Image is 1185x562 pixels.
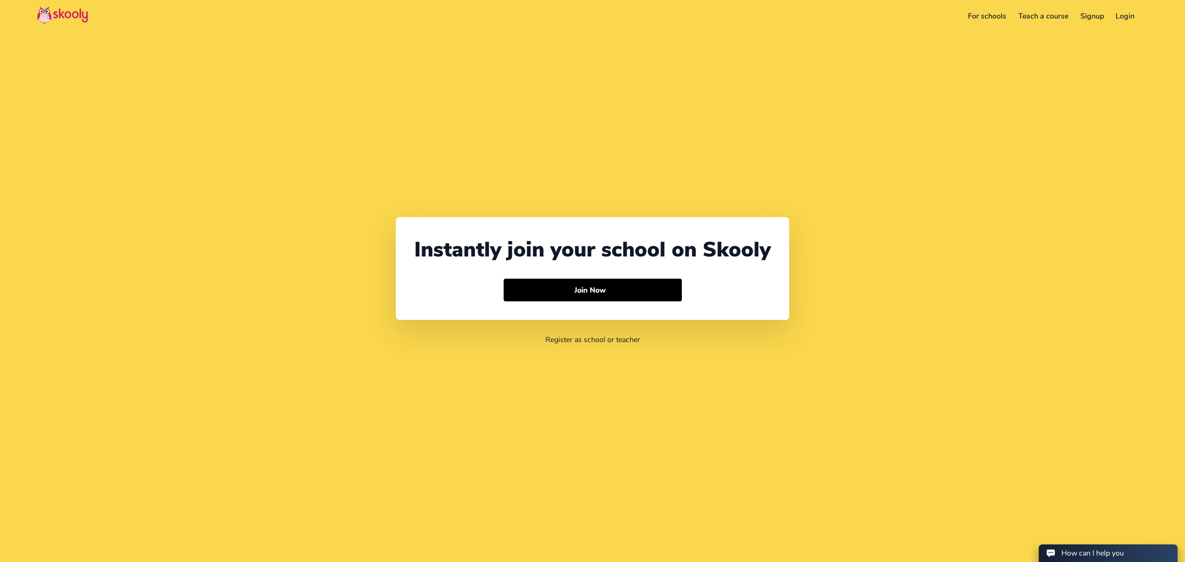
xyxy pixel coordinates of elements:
button: Join Now [504,279,682,302]
a: Teach a course [1012,9,1074,24]
a: Register as school or teacher [545,335,640,345]
a: For schools [962,9,1013,24]
img: Skooly [37,6,88,24]
a: Signup [1074,9,1110,24]
a: Login [1110,9,1141,24]
div: Instantly join your school on Skooly [414,236,771,264]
